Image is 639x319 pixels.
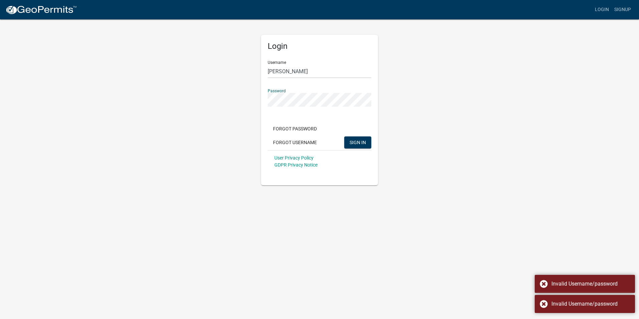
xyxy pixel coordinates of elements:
[268,123,322,135] button: Forgot Password
[551,300,630,308] div: Invalid Username/password
[268,136,322,148] button: Forgot Username
[592,3,612,16] a: Login
[350,139,366,145] span: SIGN IN
[344,136,371,148] button: SIGN IN
[274,155,313,161] a: User Privacy Policy
[268,41,371,51] h5: Login
[612,3,634,16] a: Signup
[274,162,317,168] a: GDPR Privacy Notice
[551,280,630,288] div: Invalid Username/password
